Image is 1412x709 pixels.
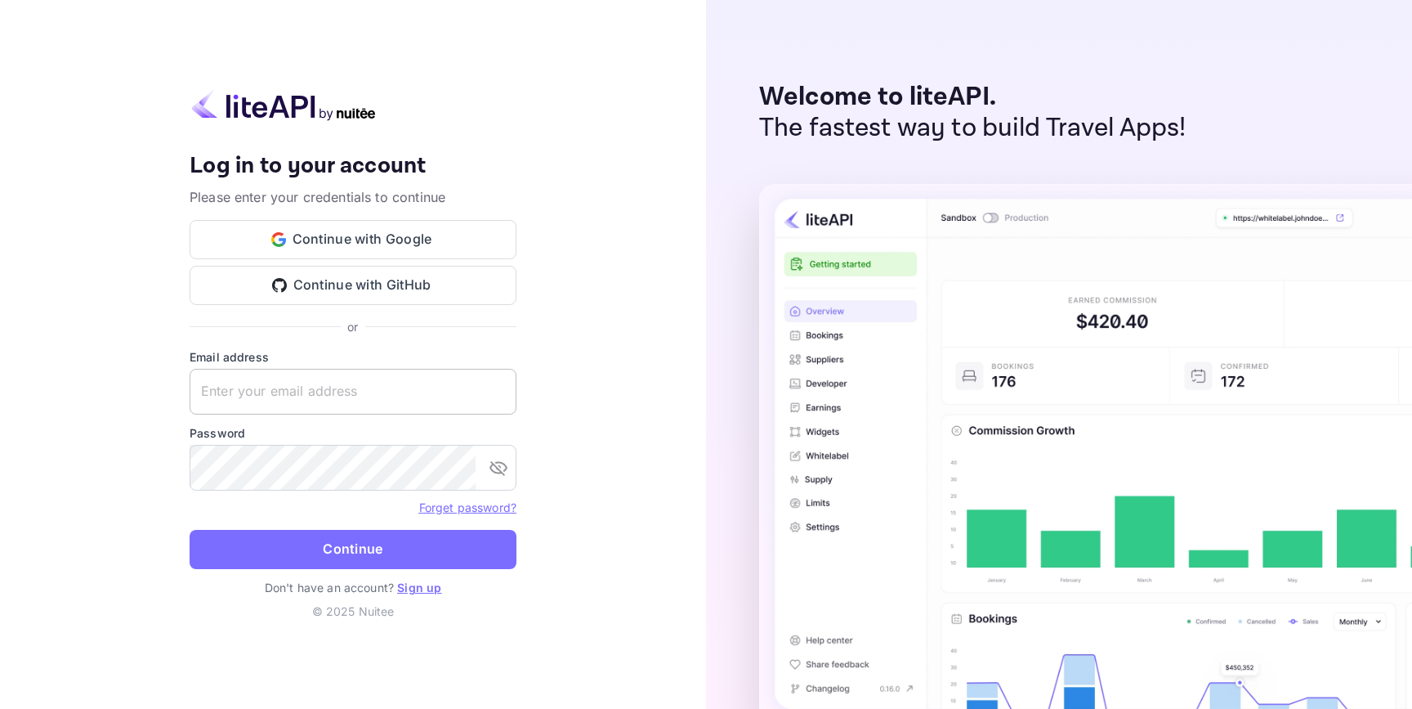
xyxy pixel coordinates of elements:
p: or [347,318,358,335]
p: The fastest way to build Travel Apps! [759,113,1186,144]
h4: Log in to your account [190,152,516,181]
a: Forget password? [419,500,516,514]
button: Continue [190,530,516,569]
img: liteapi [190,89,378,121]
button: Continue with GitHub [190,266,516,305]
a: Forget password? [419,499,516,515]
label: Password [190,424,516,442]
a: Sign up [397,581,441,595]
button: toggle password visibility [482,451,515,484]
label: Email address [190,348,516,366]
p: © 2025 Nuitee [190,603,516,620]
p: Please enter your credentials to continue [190,187,516,207]
p: Don't have an account? [190,579,516,596]
p: Welcome to liteAPI. [759,82,1186,113]
input: Enter your email address [190,369,516,415]
button: Continue with Google [190,220,516,259]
